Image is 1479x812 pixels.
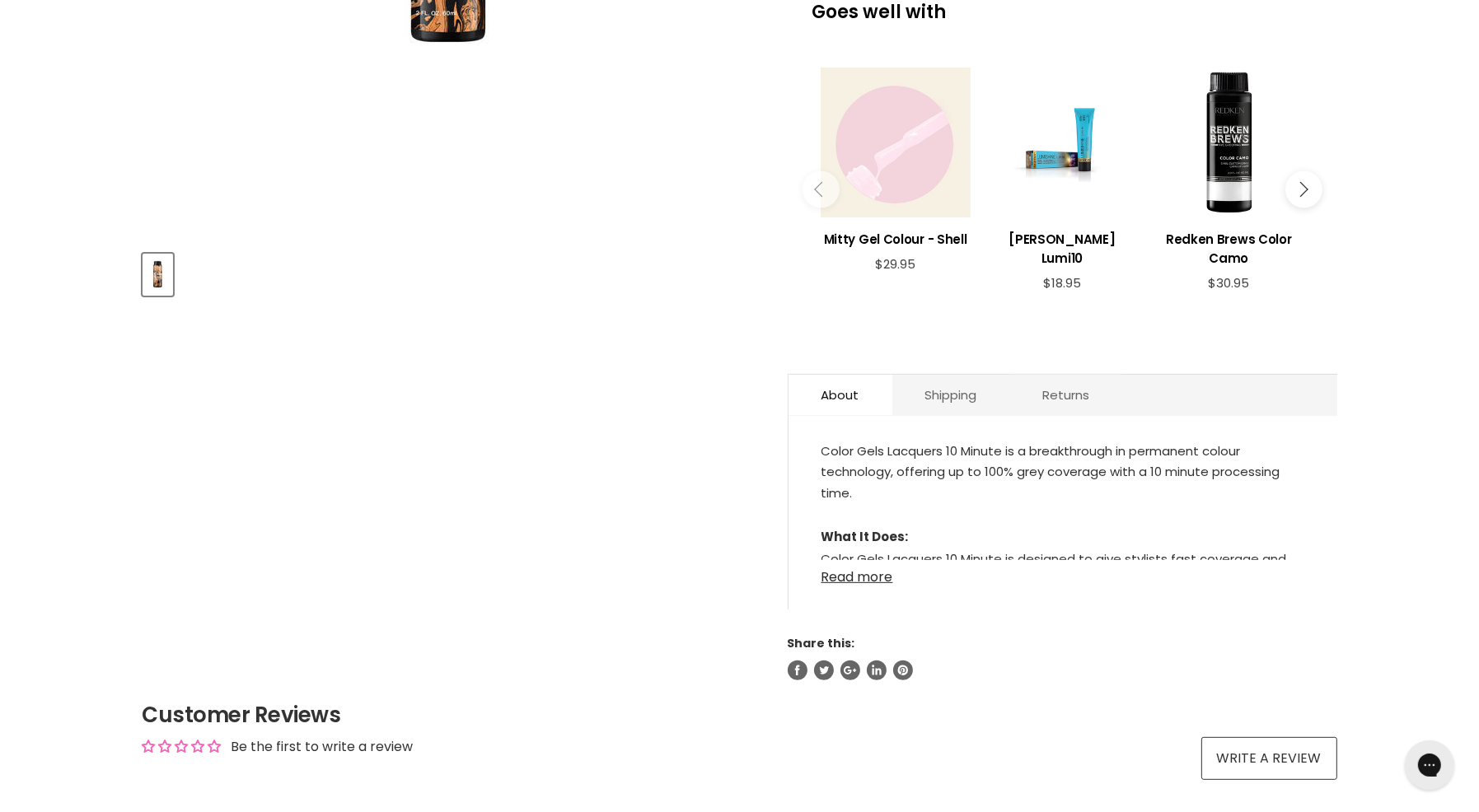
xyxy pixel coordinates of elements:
strong: What It Does: [821,528,909,545]
span: Share this: [788,635,855,651]
a: Returns [1010,375,1123,415]
a: Read more [821,560,1304,585]
div: Product thumbnails [140,249,761,296]
h3: Redken Brews Color Camo [1154,230,1303,268]
a: About [789,375,892,415]
h3: [PERSON_NAME] Lumi10 [987,230,1137,268]
span: $29.95 [875,255,915,273]
aside: Share this: [788,636,1337,680]
a: View product:Joico LumiShine Lumi10 [987,217,1137,276]
iframe: Gorgias live chat messenger [1397,735,1463,796]
div: Average rating is 0.00 stars [143,737,222,756]
a: Shipping [892,375,1010,415]
button: Redken 10 Minute Color Gels Lacquers [143,254,173,296]
a: Write a review [1201,737,1337,780]
a: View product:Redken Brews Color Camo [1154,217,1303,276]
p: Color Gels Lacquers 10 Minute is designed to give stylists fast coverage and full control. [821,503,1304,595]
a: View product:Mitty Gel Colour - Shell [821,217,971,257]
span: Color Gels Lacquers 10 Minute is a breakthrough in permanent colour technology, offering up to 10... [821,442,1280,502]
span: $18.95 [1043,274,1081,292]
h3: Mitty Gel Colour - Shell [821,230,971,249]
span: $30.95 [1208,274,1249,292]
h2: Customer Reviews [143,700,1337,730]
img: Redken 10 Minute Color Gels Lacquers [144,255,171,294]
div: Be the first to write a review [232,738,414,756]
